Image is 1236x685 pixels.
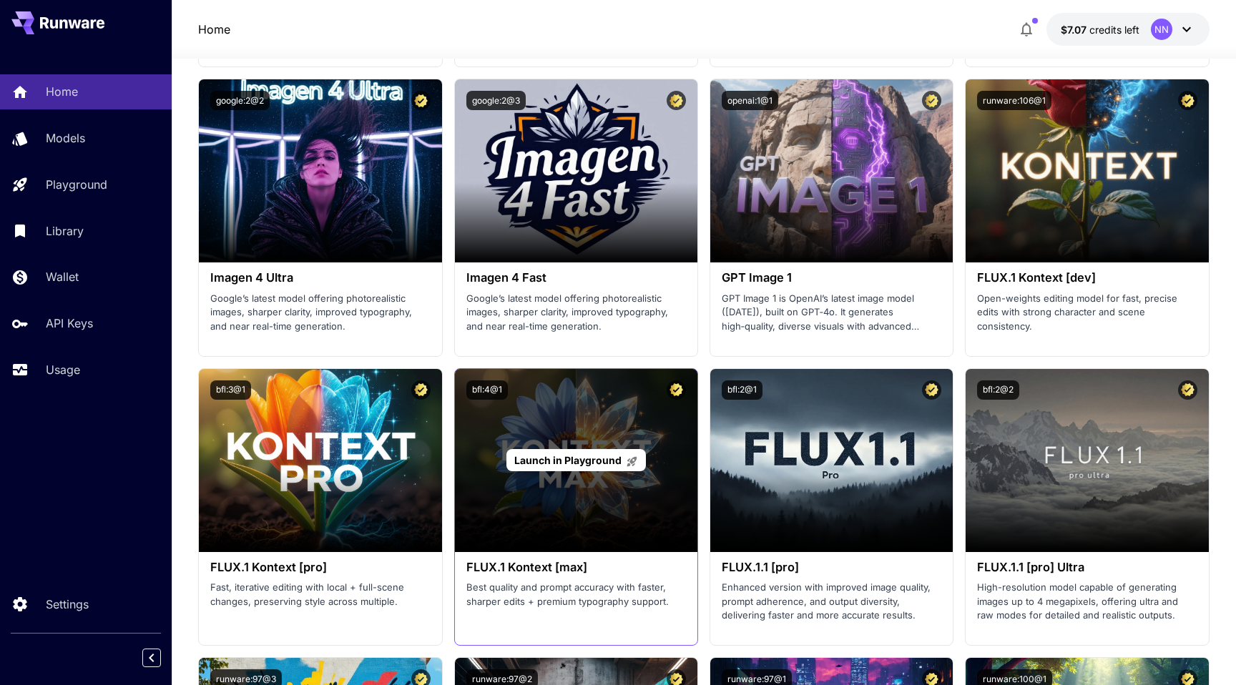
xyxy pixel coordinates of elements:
img: alt [710,79,953,262]
p: Library [46,222,84,240]
button: Certified Model – Vetted for best performance and includes a commercial license. [1178,91,1197,110]
h3: Imagen 4 Fast [466,271,686,285]
button: bfl:2@2 [977,380,1019,400]
img: alt [455,79,697,262]
button: Certified Model – Vetted for best performance and includes a commercial license. [411,380,431,400]
p: Fast, iterative editing with local + full-scene changes, preserving style across multiple. [210,581,430,608]
h3: FLUX.1 Kontext [dev] [977,271,1197,285]
img: alt [710,369,953,552]
p: Usage [46,361,80,378]
button: google:2@3 [466,91,526,110]
p: Models [46,129,85,147]
span: credits left [1089,24,1139,36]
div: $7.07165 [1061,22,1139,37]
button: bfl:4@1 [466,380,508,400]
a: Home [198,21,230,38]
h3: FLUX.1.1 [pro] [722,561,941,574]
button: Certified Model – Vetted for best performance and includes a commercial license. [667,380,686,400]
p: Enhanced version with improved image quality, prompt adherence, and output diversity, delivering ... [722,581,941,623]
p: Google’s latest model offering photorealistic images, sharper clarity, improved typography, and n... [210,292,430,334]
p: Playground [46,176,107,193]
img: alt [966,369,1208,552]
button: Collapse sidebar [142,649,161,667]
p: GPT Image 1 is OpenAI’s latest image model ([DATE]), built on GPT‑4o. It generates high‑quality, ... [722,292,941,334]
h3: GPT Image 1 [722,271,941,285]
img: alt [199,369,441,552]
p: Best quality and prompt accuracy with faster, sharper edits + premium typography support. [466,581,686,608]
h3: FLUX.1 Kontext [max] [466,561,686,574]
p: API Keys [46,315,93,332]
button: Certified Model – Vetted for best performance and includes a commercial license. [922,380,941,400]
h3: FLUX.1.1 [pro] Ultra [977,561,1197,574]
button: Certified Model – Vetted for best performance and includes a commercial license. [1178,380,1197,400]
p: Google’s latest model offering photorealistic images, sharper clarity, improved typography, and n... [466,292,686,334]
button: Certified Model – Vetted for best performance and includes a commercial license. [667,91,686,110]
p: Home [46,83,78,100]
span: $7.07 [1061,24,1089,36]
h3: FLUX.1 Kontext [pro] [210,561,430,574]
p: Open-weights editing model for fast, precise edits with strong character and scene consistency. [977,292,1197,334]
p: Settings [46,596,89,613]
div: NN [1151,19,1172,40]
button: bfl:3@1 [210,380,251,400]
div: Collapse sidebar [153,645,172,671]
button: runware:106@1 [977,91,1051,110]
nav: breadcrumb [198,21,230,38]
button: $7.07165NN [1046,13,1210,46]
img: alt [199,79,441,262]
h3: Imagen 4 Ultra [210,271,430,285]
a: Launch in Playground [506,449,646,471]
button: google:2@2 [210,91,270,110]
button: Certified Model – Vetted for best performance and includes a commercial license. [411,91,431,110]
button: openai:1@1 [722,91,778,110]
p: High-resolution model capable of generating images up to 4 megapixels, offering ultra and raw mod... [977,581,1197,623]
button: Certified Model – Vetted for best performance and includes a commercial license. [922,91,941,110]
img: alt [966,79,1208,262]
p: Wallet [46,268,79,285]
span: Launch in Playground [514,454,622,466]
button: bfl:2@1 [722,380,762,400]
